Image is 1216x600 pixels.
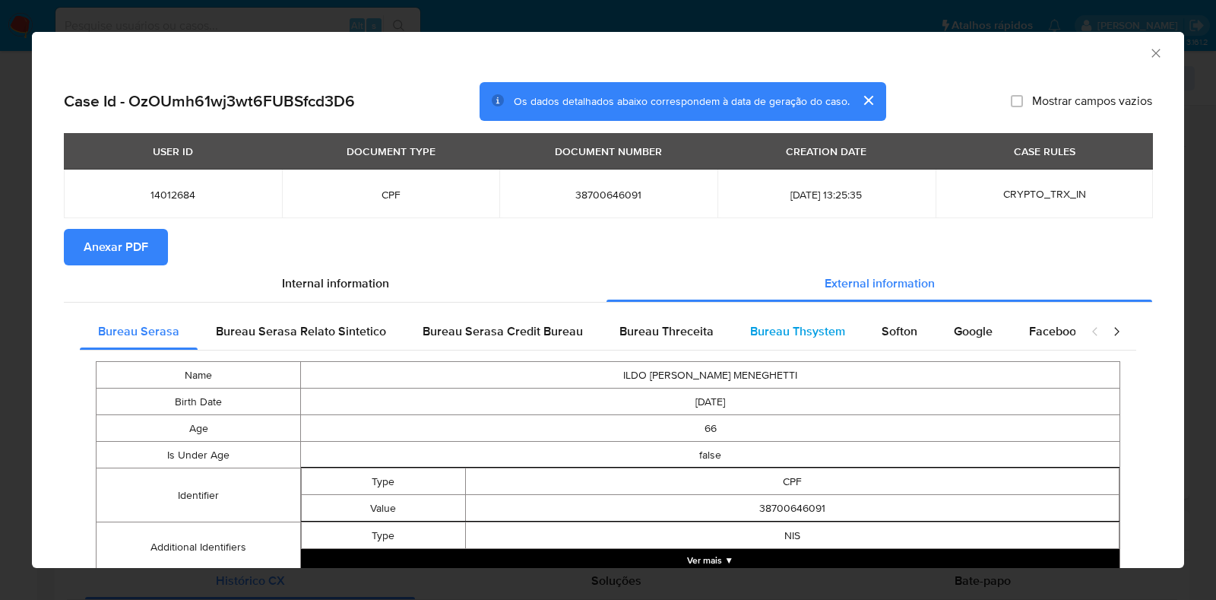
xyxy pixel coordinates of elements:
td: 66 [301,415,1120,442]
button: cerrar [850,82,886,119]
td: 38700646091 [465,495,1119,522]
button: Fechar a janela [1148,46,1162,59]
span: Os dados detalhados abaixo correspondem à data de geração do caso. [514,94,850,109]
td: Age [97,415,301,442]
div: closure-recommendation-modal [32,32,1184,568]
div: DOCUMENT TYPE [337,138,445,164]
td: Birth Date [97,389,301,415]
div: CASE RULES [1005,138,1085,164]
td: Additional Identifiers [97,522,301,573]
span: Bureau Serasa Relato Sintetico [216,322,386,340]
div: DOCUMENT NUMBER [546,138,671,164]
span: Internal information [282,275,389,292]
input: Mostrar campos vazios [1011,95,1023,107]
span: [DATE] 13:25:35 [736,188,917,202]
button: Expand array [301,549,1119,572]
td: CPF [465,468,1119,495]
td: Is Under Age [97,442,301,468]
span: Facebook [1029,322,1082,340]
td: Name [97,362,301,389]
span: Bureau Threceita [619,322,714,340]
button: Anexar PDF [64,229,168,265]
span: Google [954,322,993,340]
span: Bureau Thsystem [750,322,845,340]
td: Type [302,522,465,549]
span: Bureau Serasa [98,322,179,340]
span: 14012684 [82,188,264,202]
span: Mostrar campos vazios [1032,94,1152,109]
td: [DATE] [301,389,1120,415]
span: Anexar PDF [84,230,148,264]
td: Type [302,468,465,495]
div: USER ID [144,138,202,164]
td: false [301,442,1120,468]
span: 38700646091 [518,188,699,202]
td: ILDO [PERSON_NAME] MENEGHETTI [301,362,1120,389]
td: Value [302,495,465,522]
div: CREATION DATE [777,138,876,164]
div: Detailed external info [80,313,1075,350]
span: External information [825,275,935,292]
td: NIS [465,522,1119,549]
span: CPF [300,188,482,202]
span: Bureau Serasa Credit Bureau [423,322,583,340]
span: CRYPTO_TRX_IN [1003,186,1086,202]
h2: Case Id - OzOUmh61wj3wt6FUBSfcd3D6 [64,91,355,111]
span: Softon [882,322,917,340]
td: Identifier [97,468,301,522]
div: Detailed info [64,265,1152,302]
